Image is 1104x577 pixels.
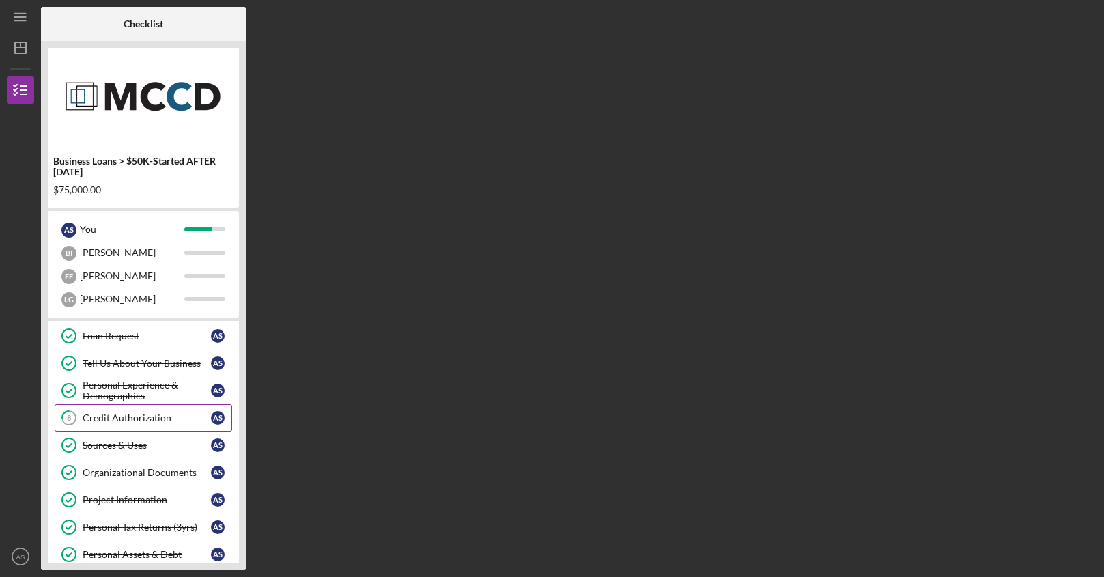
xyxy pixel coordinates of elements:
[211,329,225,343] div: A S
[53,156,233,178] div: Business Loans > $50K-Started AFTER [DATE]
[83,494,211,505] div: Project Information
[83,380,211,402] div: Personal Experience & Demographics
[55,322,232,350] a: Loan RequestAS
[211,520,225,534] div: A S
[61,223,76,238] div: A S
[61,246,76,261] div: B I
[83,330,211,341] div: Loan Request
[55,513,232,541] a: Personal Tax Returns (3yrs)AS
[211,411,225,425] div: A S
[83,440,211,451] div: Sources & Uses
[55,459,232,486] a: Organizational DocumentsAS
[53,184,233,195] div: $75,000.00
[80,287,184,311] div: [PERSON_NAME]
[83,549,211,560] div: Personal Assets & Debt
[48,55,239,137] img: Product logo
[211,493,225,507] div: A S
[55,350,232,377] a: Tell Us About Your BusinessAS
[124,18,163,29] b: Checklist
[211,384,225,397] div: A S
[61,269,76,284] div: E F
[80,241,184,264] div: [PERSON_NAME]
[7,543,34,570] button: AS
[80,218,184,241] div: You
[55,432,232,459] a: Sources & UsesAS
[55,541,232,568] a: Personal Assets & DebtAS
[67,414,71,423] tspan: 8
[83,412,211,423] div: Credit Authorization
[80,264,184,287] div: [PERSON_NAME]
[211,466,225,479] div: A S
[61,292,76,307] div: L G
[83,467,211,478] div: Organizational Documents
[211,356,225,370] div: A S
[211,548,225,561] div: A S
[55,377,232,404] a: Personal Experience & DemographicsAS
[16,553,25,561] text: AS
[83,358,211,369] div: Tell Us About Your Business
[55,404,232,432] a: 8Credit AuthorizationAS
[211,438,225,452] div: A S
[55,486,232,513] a: Project InformationAS
[83,522,211,533] div: Personal Tax Returns (3yrs)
